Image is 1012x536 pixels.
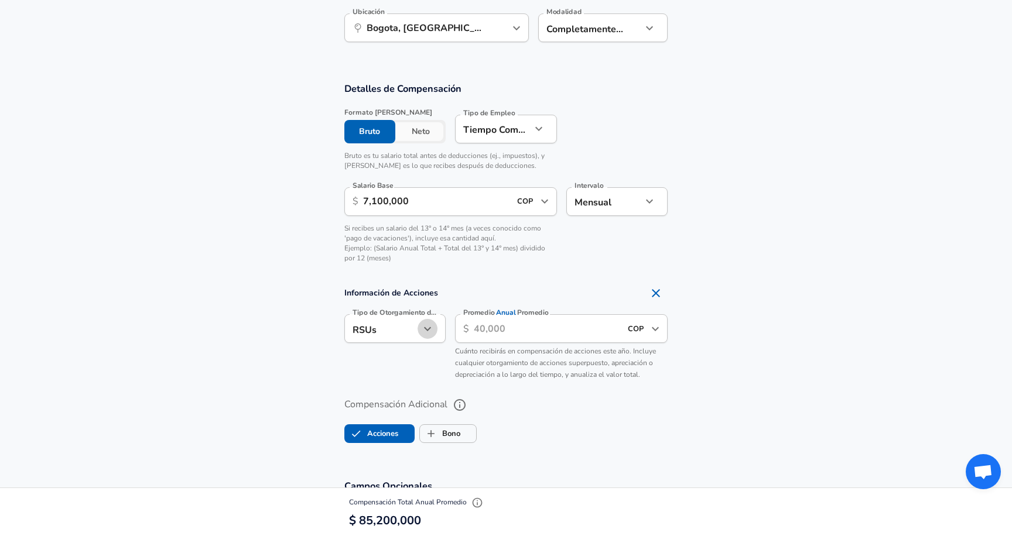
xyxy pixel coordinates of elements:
button: BonoBono [419,424,477,443]
button: AccionesAcciones [344,424,415,443]
h3: Campos Opcionales [344,479,668,493]
button: help [450,395,470,415]
p: Bruto es tu salario total antes de deducciones (ej., impuestos), y [PERSON_NAME] es lo que recibe... [344,151,557,171]
div: Completamente Remoto [538,13,624,42]
span: Bono [420,422,442,445]
div: RSUs [344,314,420,343]
input: USD [624,319,648,338]
label: Ubicación [353,8,385,15]
button: Remove Section [644,281,668,305]
label: Tipo de Empleo [463,109,515,116]
button: Explicar Compensación Total [469,494,486,511]
span: Cuánto recibirás en compensación de acciones este año. Incluye cualquier otorgamiento de acciones... [455,346,656,379]
span: Acciones [345,422,367,445]
button: Open [647,321,664,337]
div: Tiempo Completo [455,115,531,143]
span: Formato [PERSON_NAME] [344,108,446,118]
div: Chat abierto [966,454,1001,489]
h3: Detalles de Compensación [344,82,668,95]
label: Intervalo [575,182,604,189]
label: Bono [420,422,460,445]
span: Anual [497,308,516,318]
span: Compensación Total Anual Promedio [349,497,486,507]
button: Bruto [344,120,395,143]
h4: Información de Acciones [344,281,668,305]
label: Tipo de Otorgamiento de Acciones [353,309,440,316]
input: 40,000 [474,314,621,343]
label: Acciones [345,422,398,445]
label: Promedio Promedio [463,309,549,316]
div: Mensual [566,187,642,216]
p: Si recibes un salario del 13° o 14° mes (a veces conocido como 'pago de vacaciones'), incluye esa... [344,224,557,264]
label: Modalidad [546,8,582,15]
button: Open [536,193,553,209]
label: Salario Base [353,182,394,189]
button: Open [508,20,525,36]
label: Compensación Adicional [344,395,668,415]
button: Neto [395,120,446,143]
input: 100,000 [363,187,510,216]
input: USD [514,193,537,211]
